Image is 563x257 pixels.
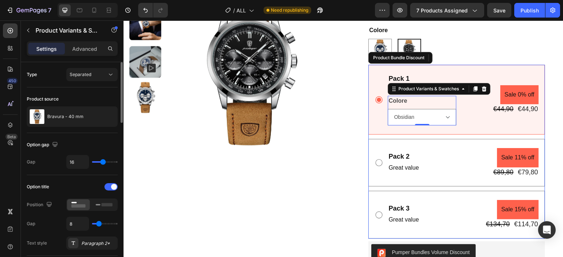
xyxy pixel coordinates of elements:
[3,3,55,18] button: 7
[254,228,262,237] img: CIumv63twf4CEAE=.png
[48,6,51,15] p: 7
[27,159,35,165] div: Gap
[236,7,246,14] span: ALL
[47,114,84,119] p: Bravura - 40 mm
[248,34,302,41] div: Product Bundle Discount
[271,7,308,14] span: Need republishing
[27,184,49,190] div: Option title
[265,194,295,205] p: Great value
[70,72,91,77] span: Separated
[248,224,352,241] button: Pumper Bundles Volume Discount
[369,147,391,157] div: €89,80
[264,75,284,86] legend: Colore
[27,220,35,227] div: Gap
[416,7,468,14] span: 7 products assigned
[390,199,415,209] div: €114,70
[7,78,18,84] div: 450
[265,142,295,153] p: Great value
[67,217,89,230] input: Auto
[394,84,415,94] div: €44,90
[27,96,59,102] div: Product source
[538,221,556,239] div: Open Intercom Messenger
[264,53,333,63] div: Pack 1
[273,65,337,72] div: Product Variants & Swatches
[374,128,415,147] pre: Sale 11% off
[66,68,118,81] button: Separated
[268,228,346,236] div: Pumper Bundles Volume Discount
[369,84,391,94] div: €44,90
[264,131,296,141] div: Pack 2
[377,65,416,84] pre: Sale 0% off
[72,45,97,53] p: Advanced
[410,3,484,18] button: 7 products assigned
[124,20,563,257] iframe: Design area
[30,109,44,124] img: product feature img
[27,140,59,150] div: Option gap
[67,155,89,169] input: Auto
[374,179,415,199] pre: Sale 15% off
[138,3,168,18] div: Undo/Redo
[493,7,505,14] span: Save
[27,240,47,246] div: Text style
[487,3,511,18] button: Save
[27,71,37,78] div: Type
[27,200,54,210] div: Position
[520,7,539,14] div: Publish
[233,7,235,14] span: /
[36,45,57,53] p: Settings
[36,26,98,35] p: Product Variants & Swatches
[5,134,18,140] div: Beta
[81,240,116,247] div: Paragraph 2*
[362,199,387,209] div: €134,70
[514,3,545,18] button: Publish
[394,147,415,157] div: €79,80
[264,183,296,193] div: Pack 3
